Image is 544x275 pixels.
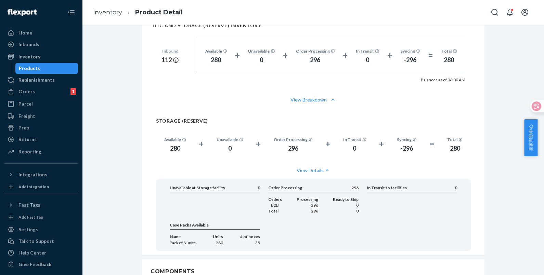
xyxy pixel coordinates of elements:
span: Processing [297,196,318,202]
span: 0 [455,185,457,191]
p: Balances as of 06:00 AM [421,77,465,83]
a: Inventory [4,51,78,62]
div: 280 [164,144,186,153]
span: 0 [258,185,260,191]
a: Home [4,27,78,38]
div: 112 [161,56,179,65]
div: Unavailable [248,48,275,54]
div: Inbound [161,48,179,54]
a: Product Detail [135,9,183,16]
button: View Breakdown [153,96,474,103]
div: Reporting [18,148,41,155]
span: Name [170,234,196,239]
button: Open notifications [503,5,517,19]
a: Prep [4,122,78,133]
a: Help Center [4,247,78,258]
button: Fast Tags [4,200,78,210]
div: + [387,49,392,61]
div: 296 [274,144,313,153]
div: 1 [70,88,76,95]
button: Close Navigation [64,5,78,19]
span: 280 [213,240,223,246]
div: Unavailable [217,137,243,142]
div: Add Fast Tag [18,214,43,220]
div: + [343,49,348,61]
div: Help Center [18,249,46,256]
div: -296 [397,144,417,153]
div: + [325,138,330,150]
div: Available [164,137,186,142]
div: + [379,138,384,150]
div: 280 [447,144,463,153]
div: Syncing [397,137,417,142]
div: + [283,49,288,61]
a: Add Integration [4,183,78,191]
button: Open account menu [518,5,532,19]
div: 0 [248,56,275,65]
div: Give Feedback [18,261,52,268]
span: B2B [271,202,282,208]
span: 296 [297,202,318,208]
div: Returns [18,136,37,143]
button: View Details [156,161,471,179]
span: # of boxes [240,234,260,239]
img: Flexport logo [8,9,37,16]
span: Pack of 8 units [170,240,196,246]
span: 卖家帮助中心 [524,119,537,156]
div: 0 [343,144,366,153]
div: Inbounds [18,41,39,48]
div: Fast Tags [18,202,40,208]
a: Reporting [4,146,78,157]
a: Add Fast Tag [4,213,78,221]
span: Total [268,208,282,214]
a: Replenishments [4,74,78,85]
button: Integrations [4,169,78,180]
div: Add Integration [18,184,49,190]
div: 280 [441,56,457,65]
div: Products [19,65,40,72]
div: 280 [205,56,227,65]
div: Parcel [18,100,33,107]
span: Units [213,234,223,239]
span: In Transit to facilities [367,185,407,191]
div: Available [205,48,227,54]
a: Orders1 [4,86,78,97]
a: Inbounds [4,39,78,50]
div: = [429,138,435,150]
div: Talk to Support [18,238,54,245]
span: 35 [240,240,260,246]
div: Order Processing [296,48,335,54]
a: Parcel [4,98,78,109]
a: Returns [4,134,78,145]
div: 296 [296,56,335,65]
div: Total [441,48,457,54]
a: Inventory [93,9,122,16]
span: 0 [333,202,359,208]
a: Products [15,63,78,74]
span: Ready to Ship [333,196,359,202]
div: Home [18,29,32,36]
div: Orders [18,88,35,95]
button: Open Search Box [488,5,502,19]
div: + [256,138,261,150]
div: Integrations [18,171,47,178]
div: + [199,138,204,150]
div: Replenishments [18,77,55,83]
div: 0 [217,144,243,153]
div: In Transit [343,137,366,142]
div: = [428,49,433,61]
span: Case Packs Available [170,222,209,228]
button: Give Feedback [4,259,78,270]
div: -296 [400,56,420,65]
span: Order Processing [268,185,302,191]
div: + [235,49,240,61]
div: Settings [18,226,38,233]
span: 0 [333,208,359,214]
span: Orders [268,196,282,202]
div: Inventory [18,53,40,60]
h2: DTC AND STORAGE (RESERVE) INVENTORY [153,23,474,28]
div: In Transit [356,48,379,54]
div: Freight [18,113,35,120]
span: 296 [297,208,318,214]
div: Total [447,137,463,142]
